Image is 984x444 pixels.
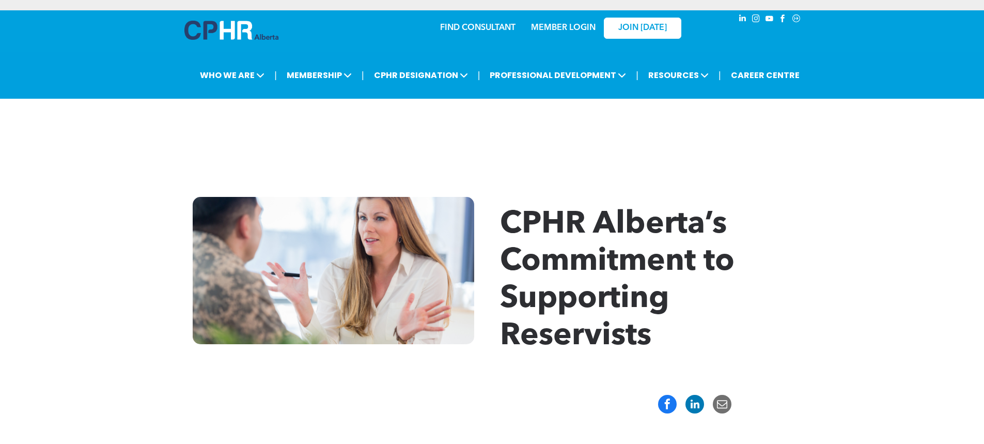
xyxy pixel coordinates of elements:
a: CAREER CENTRE [728,66,803,85]
span: PROFESSIONAL DEVELOPMENT [487,66,629,85]
li: | [719,65,721,86]
a: linkedin [737,13,748,27]
a: Social network [791,13,802,27]
li: | [636,65,638,86]
span: JOIN [DATE] [618,23,667,33]
span: CPHR DESIGNATION [371,66,471,85]
li: | [362,65,364,86]
a: youtube [764,13,775,27]
span: MEMBERSHIP [284,66,355,85]
li: | [274,65,277,86]
span: WHO WE ARE [197,66,268,85]
a: MEMBER LOGIN [531,24,596,32]
a: FIND CONSULTANT [440,24,516,32]
a: facebook [777,13,789,27]
span: RESOURCES [645,66,712,85]
a: instagram [751,13,762,27]
a: JOIN [DATE] [604,18,681,39]
span: CPHR Alberta’s Commitment to Supporting Reservists [500,209,735,352]
img: A blue and white logo for cp alberta [184,21,278,40]
li: | [478,65,480,86]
